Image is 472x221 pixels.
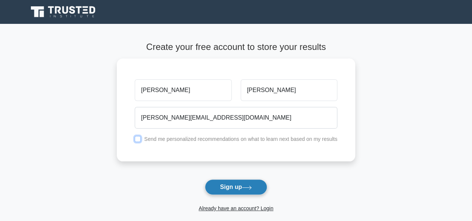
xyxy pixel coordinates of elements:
[199,205,273,211] a: Already have an account? Login
[241,79,337,101] input: Last name
[117,42,355,53] h4: Create your free account to store your results
[135,107,337,129] input: Email
[135,79,231,101] input: First name
[144,136,337,142] label: Send me personalized recommendations on what to learn next based on my results
[205,179,268,195] button: Sign up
